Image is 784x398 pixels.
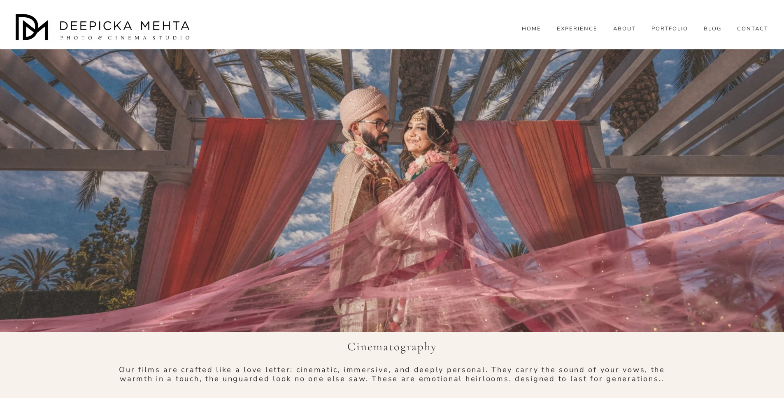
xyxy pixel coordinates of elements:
[522,25,541,32] a: HOME
[737,25,768,32] a: CONTACT
[651,25,689,32] a: PORTFOLIO
[119,365,668,384] span: Our films are crafted like a love letter: cinematic, immersive, and deeply personal. They carry t...
[613,25,636,32] a: ABOUT
[16,14,193,43] img: Austin Wedding Photographer - Deepicka Mehta Photography &amp; Cinematography
[104,366,680,384] p: .
[347,340,437,354] span: Cinematography
[704,25,721,32] a: folder dropdown
[557,25,598,32] a: EXPERIENCE
[704,26,721,32] span: BLOG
